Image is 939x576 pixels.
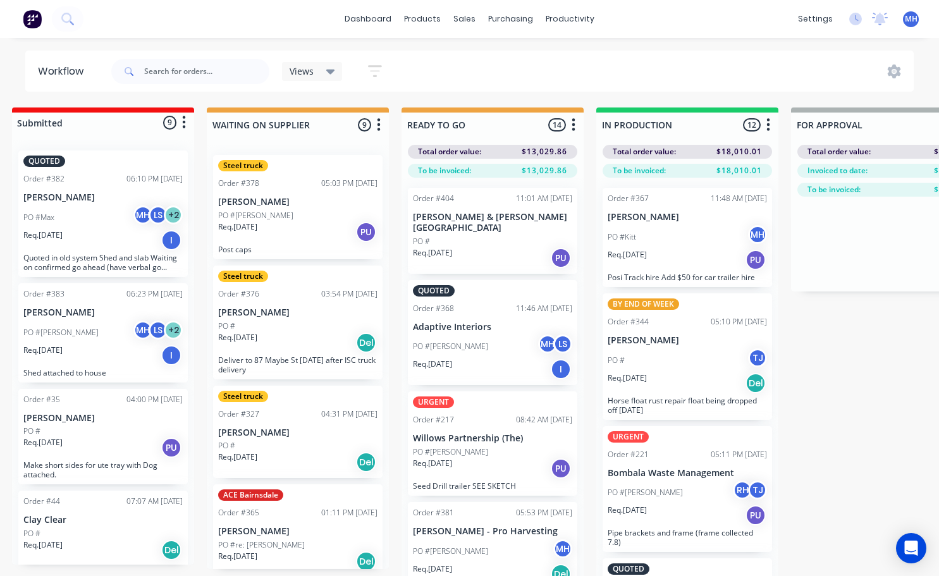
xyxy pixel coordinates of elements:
[23,212,54,223] p: PO #Max
[164,321,183,340] div: + 2
[218,307,377,318] p: [PERSON_NAME]
[161,345,181,365] div: I
[792,9,839,28] div: settings
[413,247,452,259] p: Req. [DATE]
[608,505,647,516] p: Req. [DATE]
[408,391,577,496] div: URGENTOrder #21708:42 AM [DATE]Willows Partnership (The)PO #[PERSON_NAME]Req.[DATE]PUSeed Drill t...
[23,345,63,356] p: Req. [DATE]
[23,173,64,185] div: Order #382
[398,9,447,28] div: products
[23,460,183,479] p: Make short sides for ute tray with Dog attached.
[746,505,766,525] div: PU
[413,414,454,426] div: Order #217
[218,271,268,282] div: Steel truck
[218,288,259,300] div: Order #376
[23,496,60,507] div: Order #44
[133,321,152,340] div: MH
[716,165,762,176] span: $18,010.01
[608,468,767,479] p: Bombala Waste Management
[711,193,767,204] div: 11:48 AM [DATE]
[161,230,181,250] div: I
[413,322,572,333] p: Adaptive Interiors
[413,236,430,247] p: PO #
[608,372,647,384] p: Req. [DATE]
[338,9,398,28] a: dashboard
[746,250,766,270] div: PU
[218,408,259,420] div: Order #327
[413,507,454,518] div: Order #381
[218,489,283,501] div: ACE Bairnsdale
[418,165,471,176] span: To be invoiced:
[321,408,377,420] div: 04:31 PM [DATE]
[608,431,649,443] div: URGENT
[807,146,871,157] span: Total order value:
[218,245,377,254] p: Post caps
[413,546,488,557] p: PO #[PERSON_NAME]
[413,526,572,537] p: [PERSON_NAME] - Pro Harvesting
[608,563,649,575] div: QUOTED
[144,59,269,84] input: Search for orders...
[23,528,40,539] p: PO #
[218,321,235,332] p: PO #
[553,334,572,353] div: LS
[413,212,572,233] p: [PERSON_NAME] & [PERSON_NAME][GEOGRAPHIC_DATA]
[538,334,557,353] div: MH
[539,9,601,28] div: productivity
[23,192,183,203] p: [PERSON_NAME]
[746,373,766,393] div: Del
[321,178,377,189] div: 05:03 PM [DATE]
[18,283,188,383] div: Order #38306:23 PM [DATE][PERSON_NAME]PO #[PERSON_NAME]MHLS+2Req.[DATE]IShed attached to house
[321,507,377,518] div: 01:11 PM [DATE]
[608,273,767,282] p: Posi Track hire Add $50 for car trailer hire
[608,335,767,346] p: [PERSON_NAME]
[356,551,376,572] div: Del
[516,414,572,426] div: 08:42 AM [DATE]
[290,64,314,78] span: Views
[218,427,377,438] p: [PERSON_NAME]
[413,396,454,408] div: URGENT
[748,225,767,244] div: MH
[905,13,918,25] span: MH
[516,303,572,314] div: 11:46 AM [DATE]
[126,173,183,185] div: 06:10 PM [DATE]
[413,458,452,469] p: Req. [DATE]
[896,533,926,563] div: Open Intercom Messenger
[711,316,767,328] div: 05:10 PM [DATE]
[218,391,268,402] div: Steel truck
[413,358,452,370] p: Req. [DATE]
[807,184,861,195] span: To be invoiced:
[608,355,625,366] p: PO #
[213,386,383,479] div: Steel truckOrder #32704:31 PM [DATE][PERSON_NAME]PO #Req.[DATE]Del
[608,212,767,223] p: [PERSON_NAME]
[613,165,666,176] span: To be invoiced:
[218,451,257,463] p: Req. [DATE]
[748,481,767,499] div: TJ
[608,449,649,460] div: Order #221
[408,280,577,386] div: QUOTEDOrder #36811:46 AM [DATE]Adaptive InteriorsPO #[PERSON_NAME]MHLSReq.[DATE]I
[748,348,767,367] div: TJ
[218,526,377,537] p: [PERSON_NAME]
[408,188,577,274] div: Order #40411:01 AM [DATE][PERSON_NAME] & [PERSON_NAME][GEOGRAPHIC_DATA]PO #Req.[DATE]PU
[149,321,168,340] div: LS
[161,438,181,458] div: PU
[553,539,572,558] div: MH
[23,307,183,318] p: [PERSON_NAME]
[603,426,772,553] div: URGENTOrder #22105:11 PM [DATE]Bombala Waste ManagementPO #[PERSON_NAME]RHTJReq.[DATE]PUPipe brac...
[23,515,183,525] p: Clay Clear
[413,341,488,352] p: PO #[PERSON_NAME]
[218,551,257,562] p: Req. [DATE]
[164,205,183,224] div: + 2
[603,293,772,420] div: BY END OF WEEKOrder #34405:10 PM [DATE][PERSON_NAME]PO #TJReq.[DATE]DelHorse float rust repair fl...
[608,249,647,260] p: Req. [DATE]
[522,165,567,176] span: $13,029.86
[213,266,383,379] div: Steel truckOrder #37603:54 PM [DATE][PERSON_NAME]PO #Req.[DATE]DelDeliver to 87 Maybe St [DATE] a...
[413,285,455,297] div: QUOTED
[38,64,90,79] div: Workflow
[23,368,183,377] p: Shed attached to house
[356,452,376,472] div: Del
[126,496,183,507] div: 07:07 AM [DATE]
[218,332,257,343] p: Req. [DATE]
[608,193,649,204] div: Order #367
[218,355,377,374] p: Deliver to 87 Maybe St [DATE] after ISC truck delivery
[608,528,767,547] p: Pipe brackets and frame (frame collected 7.8)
